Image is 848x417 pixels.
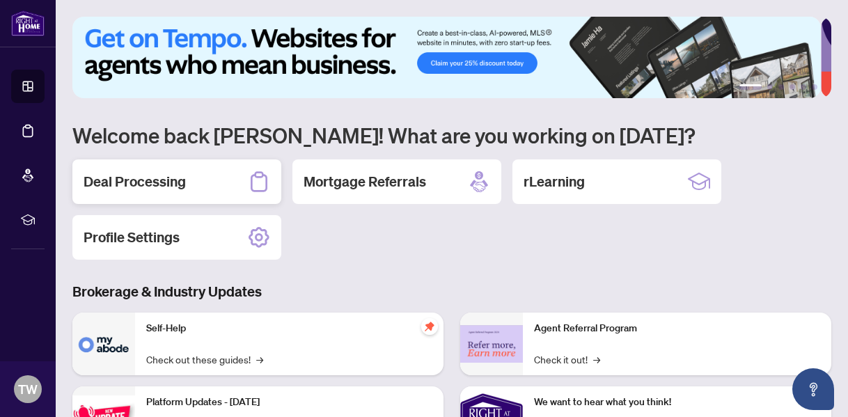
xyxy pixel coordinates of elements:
span: pushpin [421,318,438,335]
h2: Profile Settings [84,228,180,247]
span: → [256,352,263,367]
button: 5 [801,84,806,90]
h1: Welcome back [PERSON_NAME]! What are you working on [DATE]? [72,122,831,148]
p: We want to hear what you think! [534,395,820,410]
p: Self-Help [146,321,432,336]
button: 6 [812,84,817,90]
button: Open asap [792,368,834,410]
button: 3 [778,84,784,90]
a: Check it out!→ [534,352,600,367]
button: 1 [739,84,762,90]
span: → [593,352,600,367]
img: Slide 0 [72,17,821,98]
button: 2 [767,84,773,90]
h3: Brokerage & Industry Updates [72,282,831,301]
img: Agent Referral Program [460,325,523,363]
p: Agent Referral Program [534,321,820,336]
h2: rLearning [524,172,585,191]
h2: Mortgage Referrals [304,172,426,191]
span: TW [18,379,38,399]
button: 4 [790,84,795,90]
a: Check out these guides!→ [146,352,263,367]
img: logo [11,10,45,36]
img: Self-Help [72,313,135,375]
h2: Deal Processing [84,172,186,191]
p: Platform Updates - [DATE] [146,395,432,410]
